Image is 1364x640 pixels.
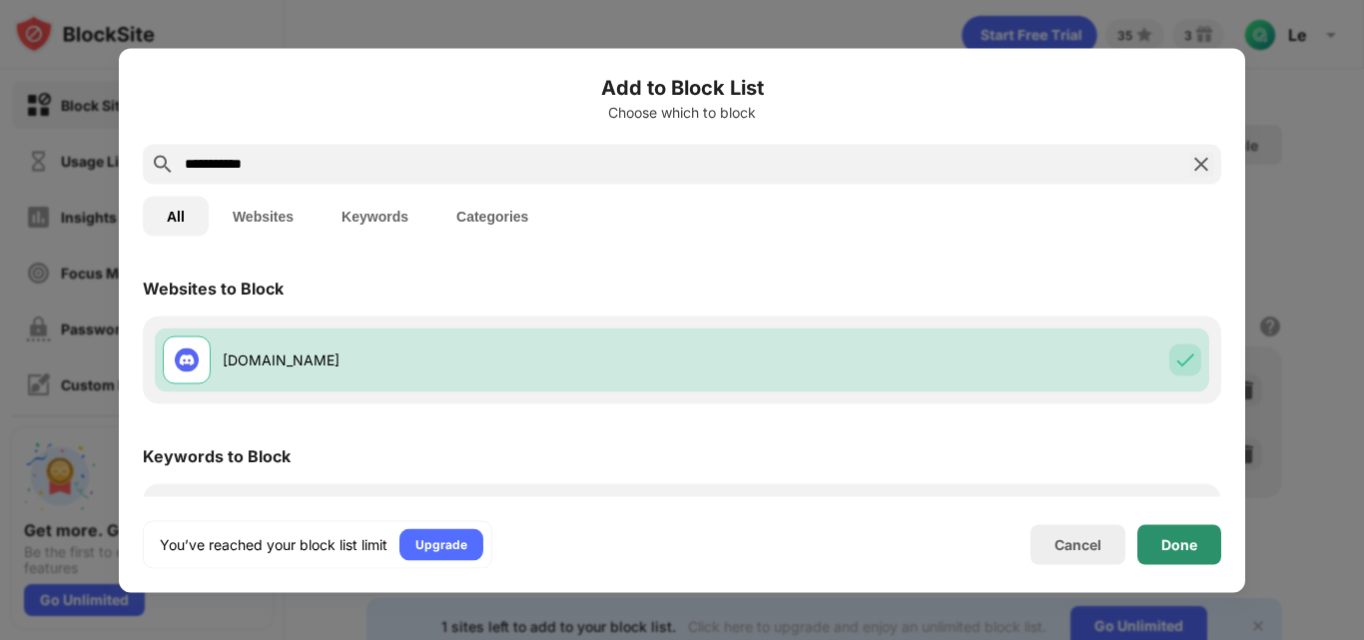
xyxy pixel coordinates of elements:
[415,534,467,554] div: Upgrade
[143,278,284,298] div: Websites to Block
[143,196,209,236] button: All
[209,196,318,236] button: Websites
[1189,152,1213,176] img: search-close
[175,347,199,371] img: favicons
[1161,536,1197,552] div: Done
[151,152,175,176] img: search.svg
[223,349,682,370] div: [DOMAIN_NAME]
[1054,536,1101,553] div: Cancel
[143,445,291,465] div: Keywords to Block
[143,104,1221,120] div: Choose which to block
[432,196,552,236] button: Categories
[160,534,387,554] div: You’ve reached your block list limit
[318,196,432,236] button: Keywords
[143,72,1221,102] h6: Add to Block List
